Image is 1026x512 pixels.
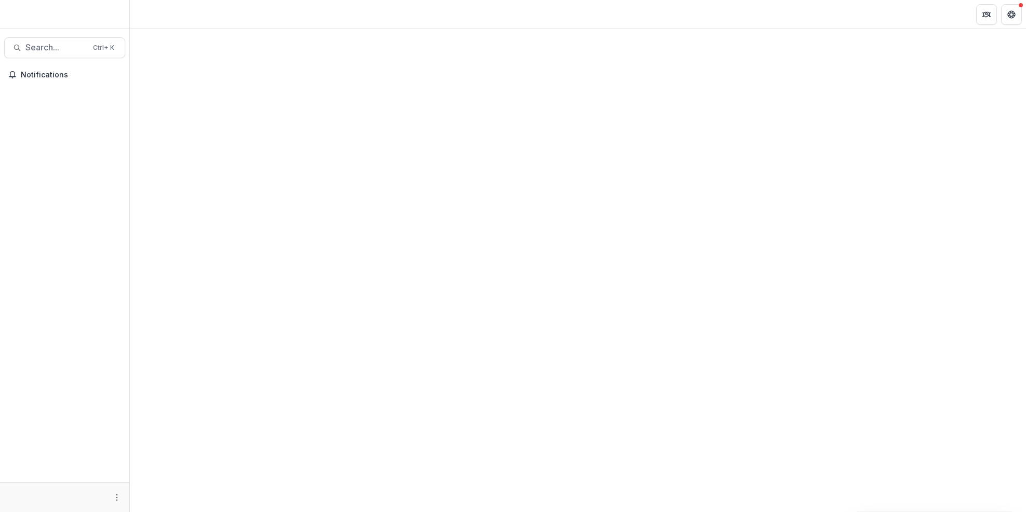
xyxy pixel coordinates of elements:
[25,43,87,52] span: Search...
[4,66,125,83] button: Notifications
[4,37,125,58] button: Search...
[134,7,178,22] nav: breadcrumb
[21,71,121,79] span: Notifications
[91,42,116,53] div: Ctrl + K
[111,491,123,504] button: More
[976,4,997,25] button: Partners
[1001,4,1022,25] button: Get Help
